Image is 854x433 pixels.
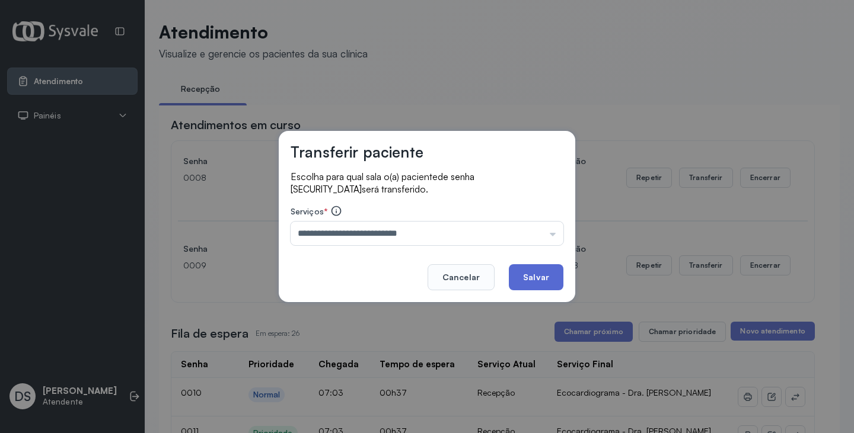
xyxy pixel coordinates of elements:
[428,264,495,290] button: Cancelar
[291,143,423,161] h3: Transferir paciente
[291,171,563,195] p: Escolha para qual sala o(a) paciente será transferido.
[509,264,563,290] button: Salvar
[291,206,324,216] span: Serviços
[291,171,474,195] span: de senha [SECURITY_DATA]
